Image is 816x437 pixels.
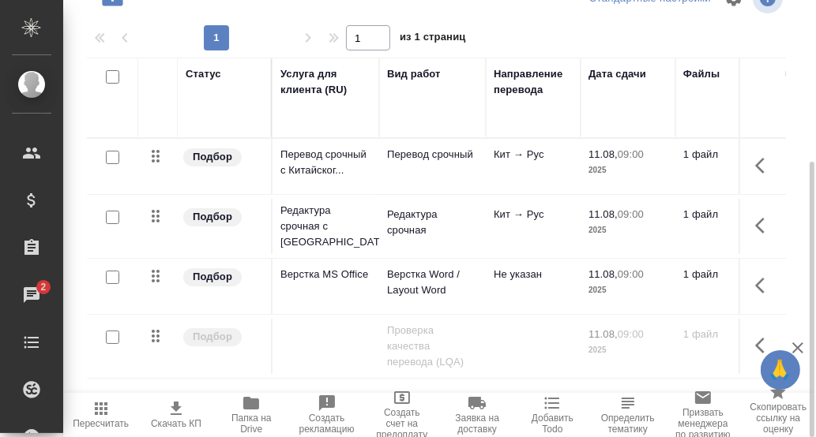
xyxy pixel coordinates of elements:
span: Пересчитать [73,418,129,429]
button: Заявка на доставку [440,393,515,437]
button: Показать кнопки [746,147,784,185]
p: 09:00 [618,328,644,340]
button: Папка на Drive [214,393,289,437]
p: 11.08, [588,328,618,340]
p: Подбор [193,269,232,285]
p: Верстка MS Office [280,267,371,282]
div: Файлы [683,66,720,82]
button: Пересчитать [63,393,138,437]
button: Призвать менеджера по развитию [665,393,740,437]
div: Вид работ [387,66,441,82]
p: 09:00 [618,148,644,160]
p: 11.08, [588,148,618,160]
p: 1 файл [683,327,762,342]
button: Создать счет на предоплату [364,393,439,437]
p: 1 файл [683,267,762,282]
button: Показать кнопки [746,207,784,245]
p: Кит → Рус [494,147,573,162]
p: Подбор [193,149,232,165]
button: Показать кнопки [746,267,784,304]
p: Кит → Рус [494,207,573,222]
span: Скачать КП [151,418,201,429]
button: Добавить Todo [515,393,590,437]
button: Скачать КП [138,393,213,437]
span: Определить тематику [600,413,656,435]
p: Не указан [494,267,573,282]
p: Перевод срочный [387,147,478,162]
p: Подбор [193,209,232,225]
p: 1 файл [683,207,762,222]
button: Создать рекламацию [289,393,364,437]
p: 11.08, [588,208,618,220]
p: 1 файл [683,147,762,162]
p: Подбор [193,329,232,345]
p: 09:00 [618,268,644,280]
p: 2025 [588,222,667,238]
div: Дата сдачи [588,66,646,82]
div: Услуга для клиента (RU) [280,66,371,98]
p: Редактура срочная [387,207,478,238]
span: Папка на Drive [224,413,280,435]
span: Добавить Todo [525,413,581,435]
p: Перевод срочный с Китайског... [280,147,371,178]
p: 2025 [588,162,667,178]
span: из 1 страниц [400,28,466,50]
div: Направление перевода [494,66,573,98]
div: Статус [186,66,221,82]
p: 2025 [588,282,667,298]
p: 2025 [588,342,667,358]
button: Показать кнопки [746,327,784,364]
p: 11.08, [588,268,618,280]
p: Верстка Word / Layout Word [387,267,478,298]
p: Проверка качества перевода (LQA) [387,323,478,370]
a: 2 [4,275,59,315]
span: 2 [31,279,55,295]
p: 09:00 [618,208,644,220]
p: Редактура срочная с [GEOGRAPHIC_DATA]... [280,203,371,250]
span: Создать рекламацию [299,413,355,435]
button: Определить тематику [590,393,665,437]
button: 🙏 [761,350,800,390]
span: 🙏 [767,353,794,387]
span: Заявка на доставку [449,413,506,435]
button: Скопировать ссылку на оценку заказа [741,393,816,437]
